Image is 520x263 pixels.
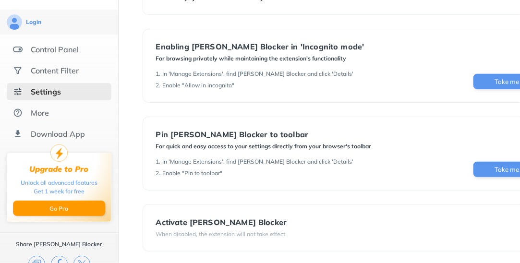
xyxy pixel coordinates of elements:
div: Pin [PERSON_NAME] Blocker to toolbar [156,130,372,139]
div: Enabling [PERSON_NAME] Blocker in 'Incognito mode' [156,42,364,51]
img: about.svg [13,108,23,118]
div: Activate [PERSON_NAME] Blocker [156,218,287,227]
div: When disabled, the extension will not take effect [156,230,287,238]
div: Download App [31,129,85,139]
div: 1 . [156,158,161,166]
img: social.svg [13,66,23,75]
div: Login [26,18,41,26]
div: Unlock all advanced features [21,179,97,187]
div: Settings [31,87,61,96]
div: More [31,108,49,118]
div: Upgrade to Pro [30,165,89,174]
img: features.svg [13,45,23,54]
div: Get 1 week for free [34,187,85,196]
div: Enable "Pin to toolbar" [163,169,223,177]
img: upgrade-to-pro.svg [50,144,68,162]
div: For browsing privately while maintaining the extension's functionality [156,55,364,62]
button: Go Pro [13,201,105,216]
img: settings-selected.svg [13,87,23,96]
div: Share [PERSON_NAME] Blocker [16,240,102,248]
div: 2 . [156,169,161,177]
div: In 'Manage Extensions', find [PERSON_NAME] Blocker and click 'Details' [163,70,354,78]
div: 1 . [156,70,161,78]
div: In 'Manage Extensions', find [PERSON_NAME] Blocker and click 'Details' [163,158,354,166]
div: 2 . [156,82,161,89]
div: Content Filter [31,66,79,75]
div: Enable "Allow in incognito" [163,82,235,89]
div: Control Panel [31,45,79,54]
div: For quick and easy access to your settings directly from your browser's toolbar [156,143,372,150]
img: avatar.svg [7,14,22,30]
img: download-app.svg [13,129,23,139]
